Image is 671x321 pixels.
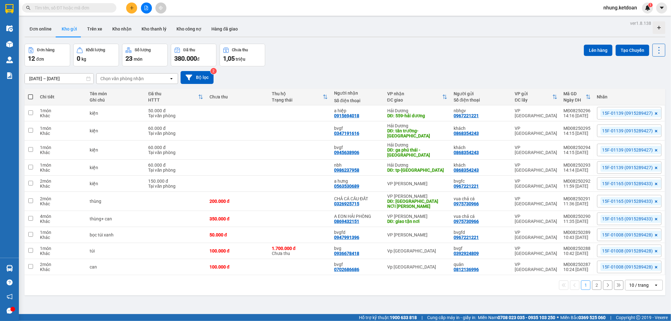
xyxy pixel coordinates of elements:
[390,315,417,320] strong: 1900 633 818
[90,199,142,204] div: thùng
[334,251,359,256] div: 0936678418
[155,3,166,14] button: aim
[6,57,13,63] img: warehouse-icon
[40,246,83,251] div: 1 món
[629,282,649,288] div: 10 / trang
[498,315,555,320] strong: 0708 023 035 - 0935 103 250
[210,248,266,253] div: 100.000 đ
[387,113,447,118] div: DĐ: 559-hải dương
[232,48,248,52] div: Chưa thu
[6,41,13,47] img: warehouse-icon
[512,89,561,105] th: Toggle SortBy
[334,108,381,113] div: a hiệp
[210,232,266,237] div: 50.000 đ
[334,201,359,206] div: 0326925715
[210,199,266,204] div: 200.000 đ
[90,181,142,186] div: kiện
[272,246,328,251] div: 1.700.000 đ
[334,196,381,201] div: CHẢ CÁ CẦU ĐẤT
[454,246,508,251] div: bvgf
[564,168,591,173] div: 14:14 [DATE]
[454,108,508,113] div: nbhgv
[7,279,13,285] span: question-circle
[40,219,83,224] div: Khác
[454,196,508,201] div: vua chả cá
[40,150,83,155] div: Khác
[40,145,83,150] div: 1 món
[478,314,555,321] span: Miền Nam
[636,315,640,320] span: copyright
[515,196,557,206] div: VP [GEOGRAPHIC_DATA]
[148,145,203,150] div: 60.000 đ
[602,110,653,116] span: 15F-01139 (0915289427)
[40,251,83,256] div: Khác
[85,9,118,16] span: MĐ08250289
[387,147,447,158] div: DĐ: ga phú thái -hải dương
[654,283,659,288] svg: open
[100,75,144,82] div: Chọn văn phòng nhận
[148,179,203,184] div: 150.000 đ
[197,57,199,62] span: đ
[581,280,590,290] button: 1
[57,21,82,36] button: Kho gửi
[454,262,508,267] div: quân
[564,214,591,219] div: MĐ08250290
[90,91,142,96] div: Tên món
[171,21,206,36] button: Kho công nợ
[579,315,606,320] strong: 0369 525 060
[648,3,653,7] sup: 1
[454,145,508,150] div: khách
[387,214,447,219] div: VP [PERSON_NAME]
[564,196,591,201] div: MĐ08250291
[26,13,84,18] span: đối diện [STREET_ADDRESS]
[515,145,557,155] div: VP [GEOGRAPHIC_DATA]
[148,126,203,131] div: 60.000 đ
[29,31,80,37] strong: PHIẾU GỬI HÀNG
[334,179,381,184] div: a hưng
[387,123,447,128] div: Hải Dương
[564,97,586,102] div: Ngày ĐH
[3,9,25,32] img: logo
[269,89,331,105] th: Toggle SortBy
[387,248,447,253] div: Vp [GEOGRAPHIC_DATA]
[564,163,591,168] div: MĐ08250293
[387,199,447,209] div: DĐ: GIAO TÂN NƠI NGUYỄN ĐỨC CẢNH
[454,267,479,272] div: 0812136996
[515,262,557,272] div: VP [GEOGRAPHIC_DATA]
[6,265,13,272] img: warehouse-icon
[210,216,266,221] div: 350.000 đ
[387,108,447,113] div: Hải Dương
[7,294,13,300] span: notification
[25,21,57,36] button: Đơn online
[334,235,359,240] div: 0947991396
[334,267,359,272] div: 0702686686
[564,91,586,96] div: Mã GD
[602,264,653,270] span: 15F-01008 (0915289428)
[35,4,109,11] input: Tìm tên, số ĐT hoặc mã đơn
[359,314,417,321] span: Hỗ trợ kỹ thuật:
[40,230,83,235] div: 1 món
[206,21,243,36] button: Hàng đã giao
[159,6,163,10] span: aim
[40,267,83,272] div: Khác
[515,91,552,96] div: VP gửi
[148,113,203,118] div: Tại văn phòng
[90,248,142,253] div: túi
[334,219,359,224] div: 0869432151
[454,126,508,131] div: khách
[334,150,359,155] div: 0945638906
[422,314,422,321] span: |
[126,3,137,14] button: plus
[387,219,447,224] div: DĐ: giao tận nơi
[90,147,142,152] div: kiện
[334,168,359,173] div: 0986237958
[515,163,557,173] div: VP [GEOGRAPHIC_DATA]
[6,25,13,32] img: warehouse-icon
[44,19,65,24] span: 0967221221
[564,131,591,136] div: 14:15 [DATE]
[387,194,447,199] div: VP [PERSON_NAME]
[272,246,328,256] div: Chưa thu
[334,113,359,118] div: 0915694018
[90,232,142,237] div: bọc túi xanh
[334,91,381,96] div: Người nhận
